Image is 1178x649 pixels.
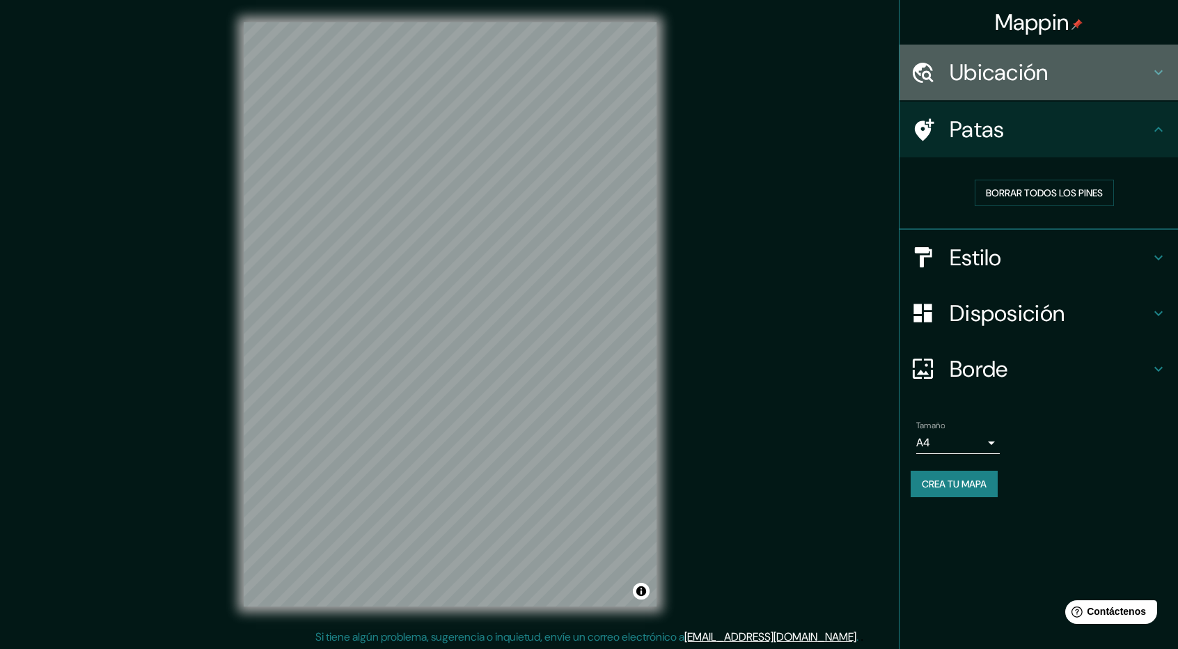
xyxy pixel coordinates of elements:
[916,432,1000,454] div: A4
[900,102,1178,157] div: Patas
[975,180,1114,206] button: Borrar todos los pines
[922,478,987,490] font: Crea tu mapa
[900,341,1178,397] div: Borde
[900,286,1178,341] div: Disposición
[916,420,945,431] font: Tamaño
[900,45,1178,100] div: Ubicación
[911,471,998,497] button: Crea tu mapa
[315,630,684,644] font: Si tiene algún problema, sugerencia o inquietud, envíe un correo electrónico a
[995,8,1069,37] font: Mappin
[861,629,863,644] font: .
[1071,19,1083,30] img: pin-icon.png
[950,243,1002,272] font: Estilo
[950,58,1049,87] font: Ubicación
[950,115,1005,144] font: Patas
[633,583,650,600] button: Activar o desactivar atribución
[950,354,1008,384] font: Borde
[916,435,930,450] font: A4
[900,230,1178,286] div: Estilo
[1054,595,1163,634] iframe: Lanzador de widgets de ayuda
[858,629,861,644] font: .
[856,630,858,644] font: .
[684,630,856,644] a: [EMAIL_ADDRESS][DOMAIN_NAME]
[950,299,1065,328] font: Disposición
[986,187,1103,199] font: Borrar todos los pines
[244,22,657,607] canvas: Mapa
